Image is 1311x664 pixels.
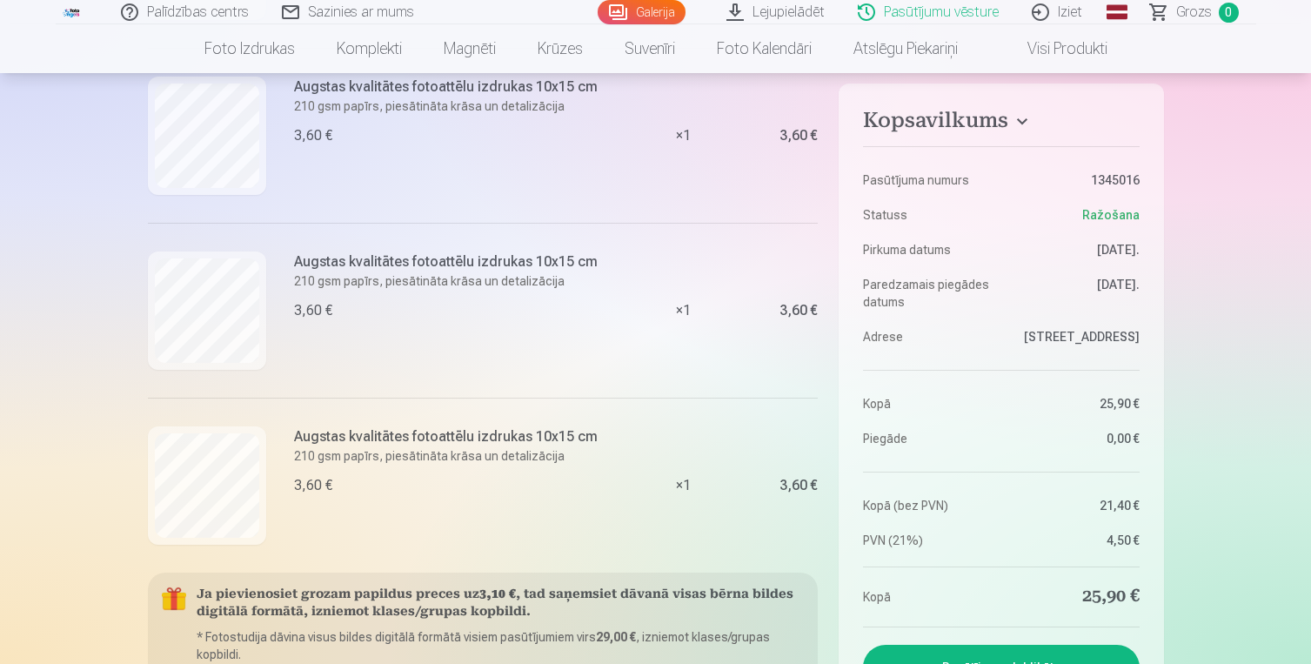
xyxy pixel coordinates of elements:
dd: 4,50 € [1010,532,1140,549]
h5: Ja pievienosiet grozam papildus preces uz , tad saņemsiet dāvanā visas bērna bildes digitālā form... [197,587,805,621]
dd: 25,90 € [1010,395,1140,412]
p: 210 gsm papīrs, piesātināta krāsa un detalizācija [294,97,598,115]
dt: Kopā (bez PVN) [863,497,993,514]
div: 3,60 € [779,131,818,141]
div: × 1 [618,48,748,223]
p: 210 gsm papīrs, piesātināta krāsa un detalizācija [294,447,598,465]
h6: Augstas kvalitātes fotoattēlu izdrukas 10x15 cm [294,77,598,97]
a: Foto kalendāri [696,24,833,73]
h6: Augstas kvalitātes fotoattēlu izdrukas 10x15 cm [294,426,598,447]
dt: Kopā [863,395,993,412]
div: 3,60 € [779,480,818,491]
a: Magnēti [423,24,517,73]
span: 0 [1219,3,1239,23]
dt: PVN (21%) [863,532,993,549]
dd: 21,40 € [1010,497,1140,514]
p: * Fotostudija dāvina visus bildes digitālā formātā visiem pasūtījumiem virs , izniemot klases/gru... [197,628,805,663]
b: 29,00 € [596,630,636,644]
dt: Pirkuma datums [863,241,993,258]
div: 3,60 € [294,300,332,321]
h6: Augstas kvalitātes fotoattēlu izdrukas 10x15 cm [294,252,598,272]
span: Grozs [1176,2,1212,23]
dt: Pasūtījuma numurs [863,171,993,189]
a: Atslēgu piekariņi [833,24,979,73]
dd: [STREET_ADDRESS] [1010,328,1140,345]
div: × 1 [618,398,748,573]
dt: Adrese [863,328,993,345]
div: 3,60 € [779,305,818,316]
span: Ražošana [1082,206,1140,224]
a: Visi produkti [979,24,1128,73]
b: 3,10 € [479,588,516,601]
div: 3,60 € [294,125,332,146]
dt: Kopā [863,585,993,609]
div: × 1 [618,223,748,398]
dt: Piegāde [863,430,993,447]
button: Kopsavilkums [863,108,1139,139]
dd: 0,00 € [1010,430,1140,447]
dd: 25,90 € [1010,585,1140,609]
div: 3,60 € [294,475,332,496]
dt: Statuss [863,206,993,224]
a: Suvenīri [604,24,696,73]
a: Foto izdrukas [184,24,316,73]
a: Komplekti [316,24,423,73]
dd: [DATE]. [1010,241,1140,258]
dd: [DATE]. [1010,276,1140,311]
dt: Paredzamais piegādes datums [863,276,993,311]
img: /fa1 [63,7,82,17]
a: Krūzes [517,24,604,73]
dd: 1345016 [1010,171,1140,189]
p: 210 gsm papīrs, piesātināta krāsa un detalizācija [294,272,598,290]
